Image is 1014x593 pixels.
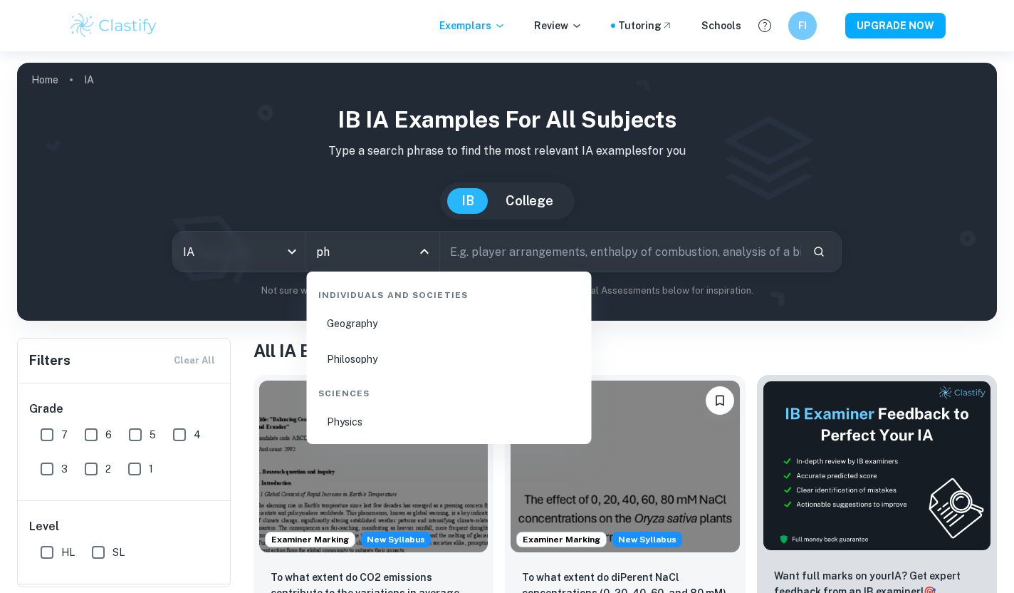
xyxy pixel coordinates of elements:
li: Geography [313,307,586,340]
h6: FI [795,18,811,33]
input: E.g. player arrangements, enthalpy of combustion, analysis of a big city... [440,232,801,272]
a: Home [31,70,58,90]
p: Type a search phrase to find the most relevant IA examples for you [28,143,986,160]
p: Not sure what to search for? You can always look through our example Internal Assessments below f... [28,284,986,298]
span: SL [113,545,125,560]
button: College [491,188,568,214]
span: 5 [150,427,156,443]
button: Search [807,239,831,264]
span: 2 [105,461,111,477]
button: Close [414,242,434,262]
div: Starting from the May 2026 session, the ESS IA requirements have changed. We created this exempla... [361,532,431,547]
h1: All IA Examples [254,338,997,363]
span: 1 [149,461,153,477]
button: Bookmark [706,386,734,415]
span: 6 [105,427,112,443]
a: Tutoring [618,18,673,33]
p: Exemplars [439,18,506,33]
button: FI [788,11,817,40]
img: Clastify logo [68,11,159,40]
div: IA [173,232,306,272]
span: New Syllabus [612,532,682,547]
img: profile cover [17,63,997,321]
img: Thumbnail [763,381,991,551]
img: ESS IA example thumbnail: To what extent do CO2 emissions contribu [259,381,488,552]
span: New Syllabus [361,532,431,547]
p: IA [84,72,94,88]
h6: Filters [29,351,70,371]
img: ESS IA example thumbnail: To what extent do diPerent NaCl concentr [511,381,739,552]
h6: Grade [29,401,220,418]
button: UPGRADE NOW [845,13,946,38]
h1: IB IA examples for all subjects [28,103,986,137]
p: Review [534,18,582,33]
span: 7 [61,427,68,443]
h6: Level [29,518,220,535]
span: 3 [61,461,68,477]
div: Sciences [313,376,586,406]
span: Examiner Marking [517,533,606,546]
span: HL [61,545,75,560]
span: 4 [194,427,201,443]
a: Schools [701,18,741,33]
button: Help and Feedback [753,14,777,38]
div: Starting from the May 2026 session, the ESS IA requirements have changed. We created this exempla... [612,532,682,547]
div: Individuals and Societies [313,277,586,307]
li: Philosophy [313,343,586,376]
li: Physics [313,406,586,438]
button: IB [447,188,488,214]
span: Examiner Marking [266,533,355,546]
